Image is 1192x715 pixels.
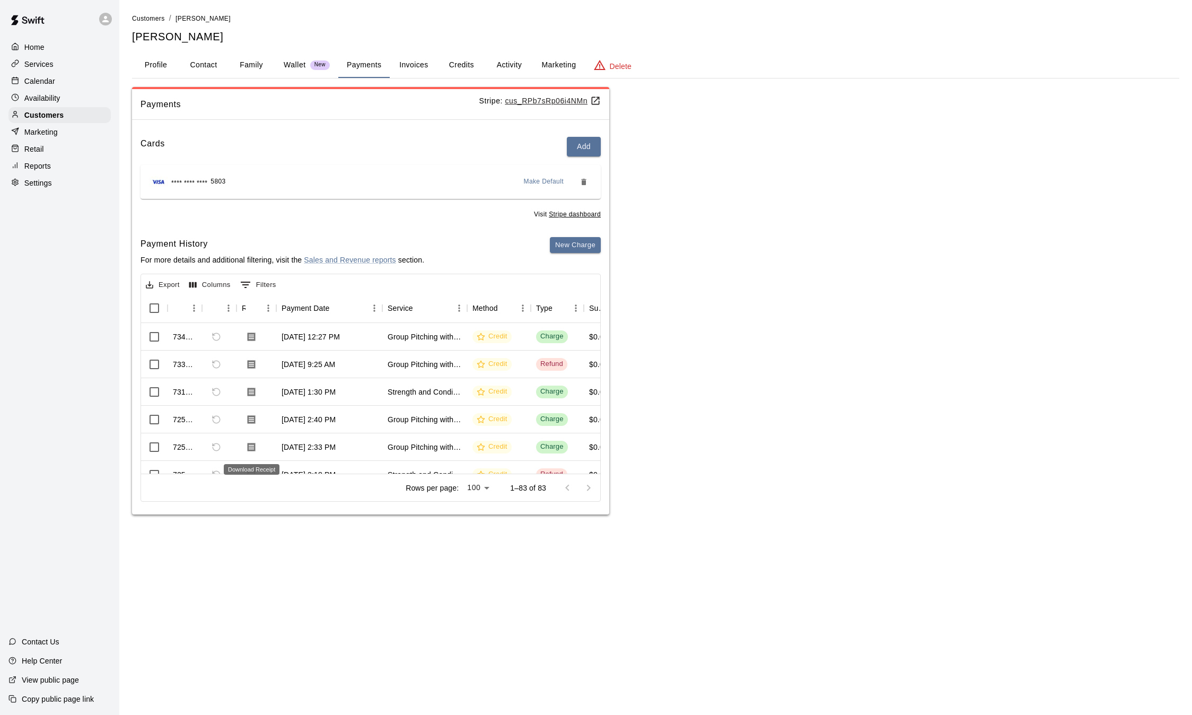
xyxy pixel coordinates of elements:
button: Sort [246,301,260,316]
div: Group Pitching with David Hernandez [388,359,462,370]
p: Services [24,59,54,69]
span: Make Default [524,177,564,187]
p: Rows per page: [406,483,459,493]
div: Download Receipt [224,464,279,475]
button: Sort [173,301,188,316]
p: View public page [22,675,79,685]
img: Credit card brand logo [149,177,168,187]
div: Method [467,293,531,323]
div: 733900 [173,359,197,370]
div: $0.00 [589,414,608,425]
div: Type [531,293,584,323]
button: Download Receipt [242,327,261,346]
button: Select columns [187,277,233,293]
button: Sort [498,301,513,316]
div: 734241 [173,332,197,342]
div: Charge [540,414,564,424]
span: Refund payment [207,438,225,456]
p: Reports [24,161,51,171]
div: Marketing [8,124,111,140]
a: cus_RPb7sRp06i4NMn [505,97,601,105]
div: Credit [477,442,507,452]
div: Services [8,56,111,72]
div: Jul 29, 2025, 2:40 PM [282,414,336,425]
div: Receipt [236,293,276,323]
div: Refund [540,469,563,479]
div: Service [388,293,413,323]
button: Download Receipt [242,438,261,457]
button: Invoices [390,53,437,78]
button: Make Default [520,173,568,190]
div: Refund [540,359,563,369]
p: Calendar [24,76,55,86]
button: Menu [515,300,531,316]
p: Home [24,42,45,53]
div: 100 [463,480,493,495]
span: [PERSON_NAME] [176,15,231,22]
h6: Cards [141,137,165,156]
button: Family [227,53,275,78]
li: / [169,13,171,24]
button: Show filters [238,276,279,293]
button: Sort [553,301,567,316]
button: Menu [366,300,382,316]
span: Customers [132,15,165,22]
div: 731213 [173,387,197,397]
div: Type [536,293,553,323]
button: Contact [180,53,227,78]
div: Charge [540,332,564,342]
div: Payment Date [282,293,330,323]
nav: breadcrumb [132,13,1179,24]
button: Activity [485,53,533,78]
a: Home [8,39,111,55]
p: Stripe: [479,95,601,107]
button: Sort [330,301,345,316]
button: Menu [221,300,236,316]
a: Reports [8,158,111,174]
div: Refund [202,293,236,323]
p: Retail [24,144,44,154]
span: 5803 [211,177,225,187]
span: Visit [534,210,601,220]
button: Sort [413,301,428,316]
p: For more details and additional filtering, visit the section. [141,255,424,265]
div: Credit [477,387,507,397]
div: Credit [477,332,507,342]
div: Credit [477,359,507,369]
a: Settings [8,175,111,191]
div: $0.00 [589,359,608,370]
a: Customers [8,107,111,123]
a: Stripe dashboard [549,211,601,218]
div: 725032 [173,469,197,480]
button: New Charge [550,237,601,254]
a: Retail [8,141,111,157]
button: Download Receipt [242,382,261,402]
div: Group Pitching with David Hernandez [388,414,462,425]
a: Calendar [8,73,111,89]
div: Group Pitching with David Hernandez [388,332,462,342]
button: Menu [260,300,276,316]
div: Aug 1, 2025, 1:30 PM [282,387,336,397]
span: Refund payment [207,328,225,346]
div: Jul 29, 2025, 2:18 PM [282,469,336,480]
button: Export [143,277,182,293]
div: Service [382,293,467,323]
span: Cannot refund a payment with type REFUND [207,355,225,373]
div: $0.00 [589,332,608,342]
button: Payments [338,53,390,78]
button: Profile [132,53,180,78]
button: Credits [437,53,485,78]
p: Settings [24,178,52,188]
p: Marketing [24,127,58,137]
div: 725068 [173,414,197,425]
button: Remove [575,173,592,190]
div: Strength and Conditioning (7-12 Years Old) [388,387,462,397]
div: Charge [540,442,564,452]
button: Menu [186,300,202,316]
a: Customers [132,14,165,22]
